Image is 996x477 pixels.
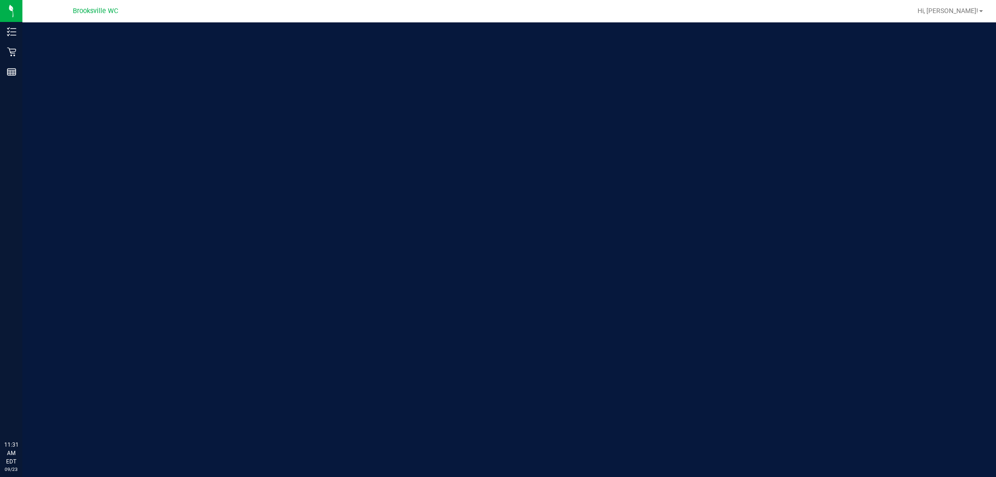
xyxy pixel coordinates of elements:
[4,466,18,473] p: 09/23
[918,7,978,14] span: Hi, [PERSON_NAME]!
[7,27,16,36] inline-svg: Inventory
[7,47,16,57] inline-svg: Retail
[4,441,18,466] p: 11:31 AM EDT
[73,7,118,15] span: Brooksville WC
[7,67,16,77] inline-svg: Reports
